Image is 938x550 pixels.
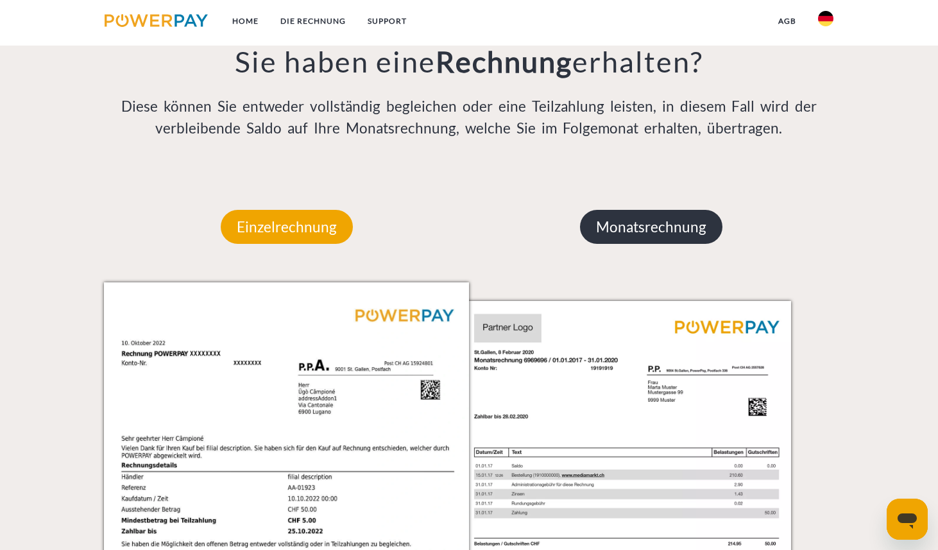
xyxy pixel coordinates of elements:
p: Diese können Sie entweder vollständig begleichen oder eine Teilzahlung leisten, in diesem Fall wi... [104,96,834,139]
p: Monatsrechnung [580,210,722,245]
a: SUPPORT [357,10,418,33]
iframe: Schaltfläche zum Öffnen des Messaging-Fensters [887,499,928,540]
b: Rechnung [436,44,572,79]
h3: Sie haben eine erhalten? [104,44,834,80]
a: Home [221,10,269,33]
img: de [818,11,833,26]
img: logo-powerpay.svg [105,14,208,27]
p: Einzelrechnung [221,210,353,245]
a: agb [767,10,807,33]
a: DIE RECHNUNG [269,10,357,33]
